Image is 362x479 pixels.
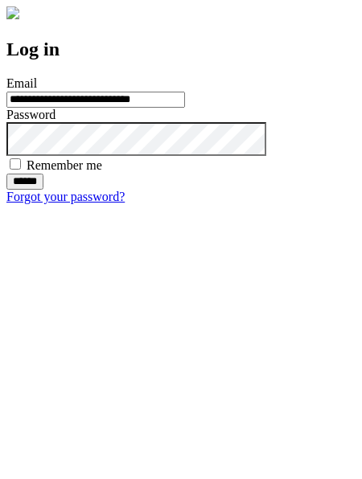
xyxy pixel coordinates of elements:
[6,39,356,60] h2: Log in
[6,108,56,121] label: Password
[6,76,37,90] label: Email
[6,6,19,19] img: logo-4e3dc11c47720685a147b03b5a06dd966a58ff35d612b21f08c02c0306f2b779.png
[27,158,102,172] label: Remember me
[6,190,125,203] a: Forgot your password?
